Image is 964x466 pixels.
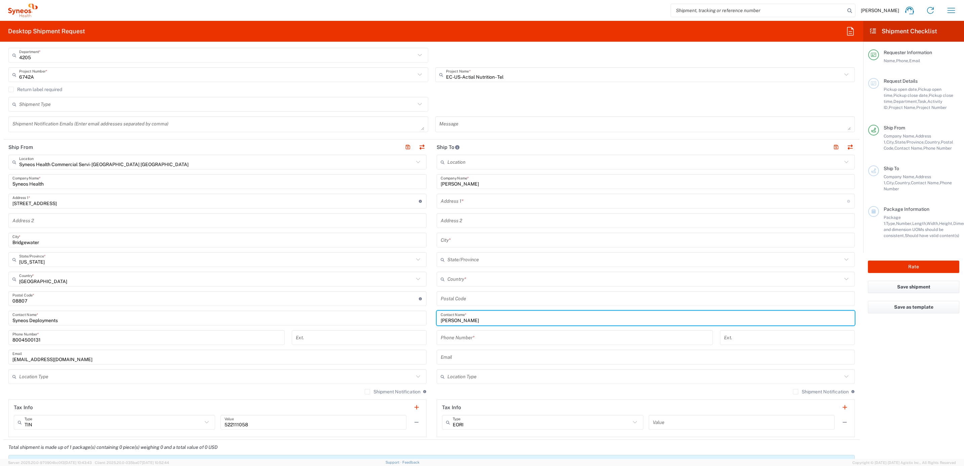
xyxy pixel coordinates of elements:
span: Phone Number [923,146,952,151]
span: Ship To [884,166,899,171]
span: Length, [912,221,927,226]
h2: Tax Info [442,404,461,411]
span: Type, [886,221,896,226]
span: Department, [893,99,918,104]
span: [PERSON_NAME] [861,7,899,13]
span: Height, [939,221,953,226]
span: Ship From [884,125,905,130]
span: Pickup open date, [884,87,918,92]
span: Name, [884,58,896,63]
span: City, [886,140,895,145]
span: Company Name, [884,174,915,179]
span: Requester Information [884,50,932,55]
a: Support [386,460,402,464]
span: Company Name, [884,133,915,139]
h2: Ship From [8,144,33,151]
input: Shipment, tracking or reference number [671,4,845,17]
span: Number, [896,221,912,226]
label: Shipment Notification [365,389,420,394]
h2: Desktop Shipment Request [8,27,85,35]
span: Phone, [896,58,909,63]
h2: Shipment Checklist [869,27,937,35]
span: State/Province, [895,140,925,145]
span: Project Number [916,105,947,110]
span: Country, [925,140,941,145]
a: Feedback [402,460,419,464]
span: Task, [918,99,927,104]
span: Server: 2025.20.0-970904bc0f3 [8,461,92,465]
button: Rate [868,261,959,273]
span: Email [909,58,920,63]
label: Return label required [8,87,62,92]
span: Country, [895,180,911,185]
h2: Ship To [437,144,460,151]
span: Should have valid content(s) [905,233,959,238]
span: Contact Name, [894,146,923,151]
span: Project Name, [889,105,916,110]
em: Total shipment is made up of 1 package(s) containing 0 piece(s) weighing 0 and a total value of 0... [3,444,223,450]
button: Save as template [868,301,959,313]
span: Client: 2025.20.0-035ba07 [95,461,169,465]
span: Pickup close date, [893,93,929,98]
span: Copyright © [DATE]-[DATE] Agistix Inc., All Rights Reserved [852,460,956,466]
span: Contact Name, [911,180,940,185]
span: City, [886,180,895,185]
h2: Tax Info [14,404,33,411]
span: Package 1: [884,215,901,226]
label: Shipment Notification [793,389,849,394]
span: Package Information [884,206,929,212]
span: [DATE] 10:52:44 [142,461,169,465]
button: Save shipment [868,281,959,293]
span: [DATE] 10:43:43 [65,461,92,465]
span: Request Details [884,78,918,84]
span: Width, [927,221,939,226]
